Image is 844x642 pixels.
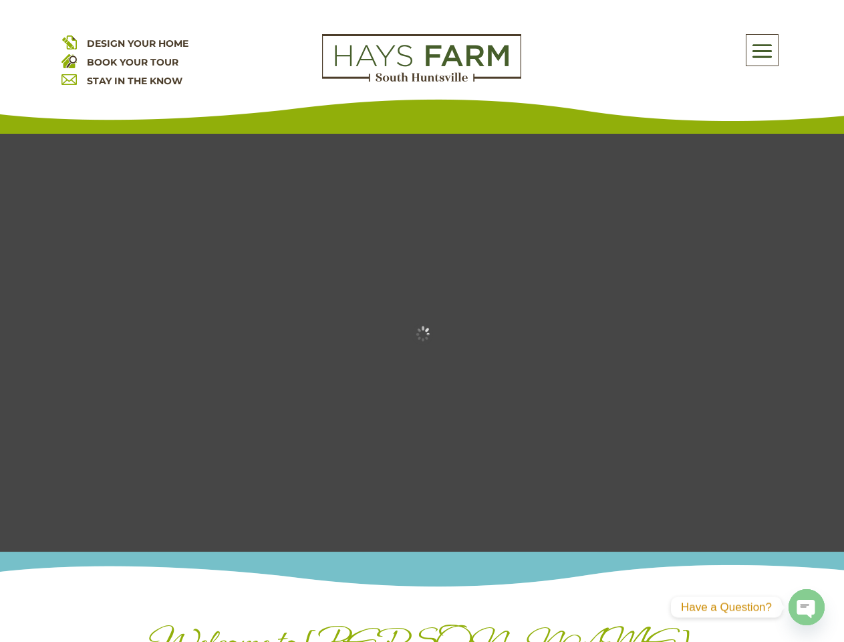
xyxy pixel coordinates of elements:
[322,34,521,82] img: Logo
[87,56,178,68] a: BOOK YOUR TOUR
[87,37,188,49] a: DESIGN YOUR HOME
[61,53,77,68] img: book your home tour
[87,75,182,87] a: STAY IN THE KNOW
[322,73,521,85] a: hays farm homes huntsville development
